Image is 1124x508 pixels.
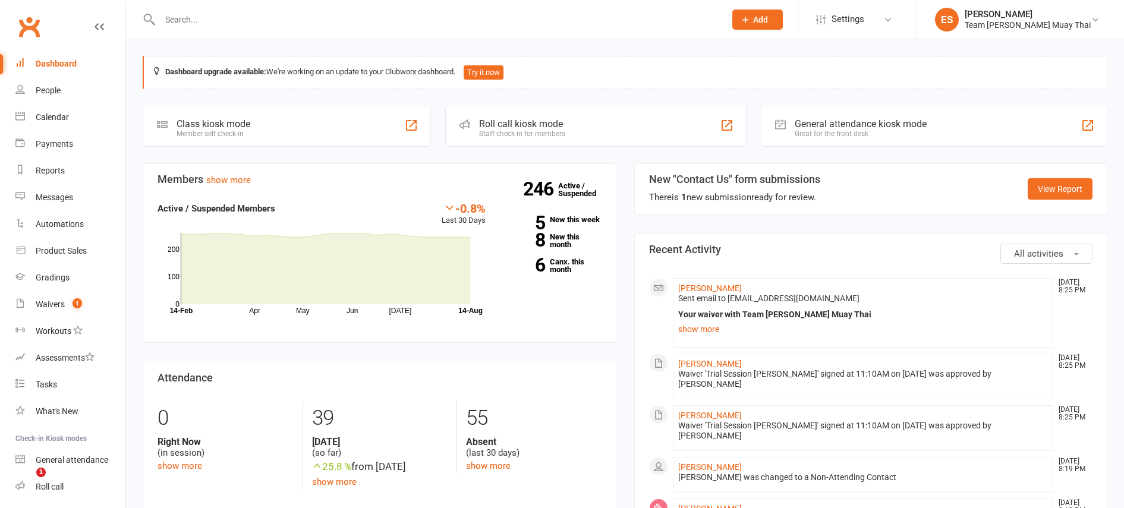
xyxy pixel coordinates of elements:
[523,180,558,198] strong: 246
[503,231,545,249] strong: 8
[143,56,1107,89] div: We're working on an update to your Clubworx dashboard.
[965,20,1091,30] div: Team [PERSON_NAME] Muay Thai
[36,166,65,175] div: Reports
[965,9,1091,20] div: [PERSON_NAME]
[678,411,742,420] a: [PERSON_NAME]
[1014,248,1063,259] span: All activities
[312,459,448,475] div: from [DATE]
[1000,244,1092,264] button: All activities
[15,447,125,474] a: General attendance kiosk mode
[15,398,125,425] a: What's New
[649,244,1093,255] h3: Recent Activity
[73,298,82,308] span: 1
[177,118,250,130] div: Class kiosk mode
[36,273,70,282] div: Gradings
[15,371,125,398] a: Tasks
[36,193,73,202] div: Messages
[1028,178,1092,200] a: View Report
[1053,406,1092,421] time: [DATE] 8:25 PM
[678,472,1049,482] div: [PERSON_NAME] was changed to a Non-Attending Contact
[36,139,73,149] div: Payments
[15,474,125,500] a: Roll call
[36,380,57,389] div: Tasks
[15,211,125,238] a: Automations
[678,283,742,293] a: [PERSON_NAME]
[312,460,351,472] span: 25.8 %
[36,455,108,465] div: General attendance
[15,104,125,131] a: Calendar
[1053,279,1092,294] time: [DATE] 8:25 PM
[832,6,864,33] span: Settings
[158,460,202,471] a: show more
[466,400,602,436] div: 55
[503,256,545,274] strong: 6
[678,369,1049,389] div: Waiver 'Trial Session [PERSON_NAME]' signed at 11:10AM on [DATE] was approved by [PERSON_NAME]
[15,77,125,104] a: People
[158,203,275,214] strong: Active / Suspended Members
[36,353,95,362] div: Assessments
[649,173,820,185] h3: New "Contact Us" form submissions
[678,294,859,303] span: Sent email to [EMAIL_ADDRESS][DOMAIN_NAME]
[678,359,742,368] a: [PERSON_NAME]
[466,460,511,471] a: show more
[678,321,1049,337] a: show more
[36,219,84,229] div: Automations
[681,192,687,203] strong: 1
[503,216,601,223] a: 5New this week
[479,118,565,130] div: Roll call kiosk mode
[206,175,251,185] a: show more
[15,238,125,264] a: Product Sales
[177,130,250,138] div: Member self check-in
[678,462,742,472] a: [PERSON_NAME]
[312,400,448,436] div: 39
[36,299,65,309] div: Waivers
[36,59,77,68] div: Dashboard
[12,468,40,496] iframe: Intercom live chat
[753,15,768,24] span: Add
[15,291,125,318] a: Waivers 1
[15,264,125,291] a: Gradings
[36,326,71,336] div: Workouts
[1053,457,1092,473] time: [DATE] 8:19 PM
[158,436,294,447] strong: Right Now
[36,246,87,255] div: Product Sales
[158,372,602,384] h3: Attendance
[158,436,294,459] div: (in session)
[464,65,503,80] button: Try it now
[649,190,820,204] div: There is new submission ready for review.
[442,201,486,227] div: Last 30 Days
[678,310,1049,320] div: Your waiver with Team [PERSON_NAME] Muay Thai
[312,436,448,447] strong: [DATE]
[14,12,44,42] a: Clubworx
[165,67,266,76] strong: Dashboard upgrade available:
[795,118,927,130] div: General attendance kiosk mode
[678,421,1049,441] div: Waiver 'Trial Session [PERSON_NAME]' signed at 11:10AM on [DATE] was approved by [PERSON_NAME]
[503,258,601,273] a: 6Canx. this month
[15,157,125,184] a: Reports
[36,406,78,416] div: What's New
[36,482,64,491] div: Roll call
[442,201,486,214] div: -0.8%
[36,468,46,477] span: 1
[935,8,959,31] div: ES
[503,233,601,248] a: 8New this month
[15,318,125,345] a: Workouts
[466,436,602,459] div: (last 30 days)
[795,130,927,138] div: Great for the front desk
[158,400,294,436] div: 0
[156,11,717,28] input: Search...
[503,214,545,232] strong: 5
[558,173,610,206] a: 246Active / Suspended
[15,345,125,371] a: Assessments
[15,51,125,77] a: Dashboard
[479,130,565,138] div: Staff check-in for members
[732,10,783,30] button: Add
[15,184,125,211] a: Messages
[36,86,61,95] div: People
[158,173,602,185] h3: Members
[466,436,602,447] strong: Absent
[1053,354,1092,370] time: [DATE] 8:25 PM
[15,131,125,157] a: Payments
[36,112,69,122] div: Calendar
[312,477,357,487] a: show more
